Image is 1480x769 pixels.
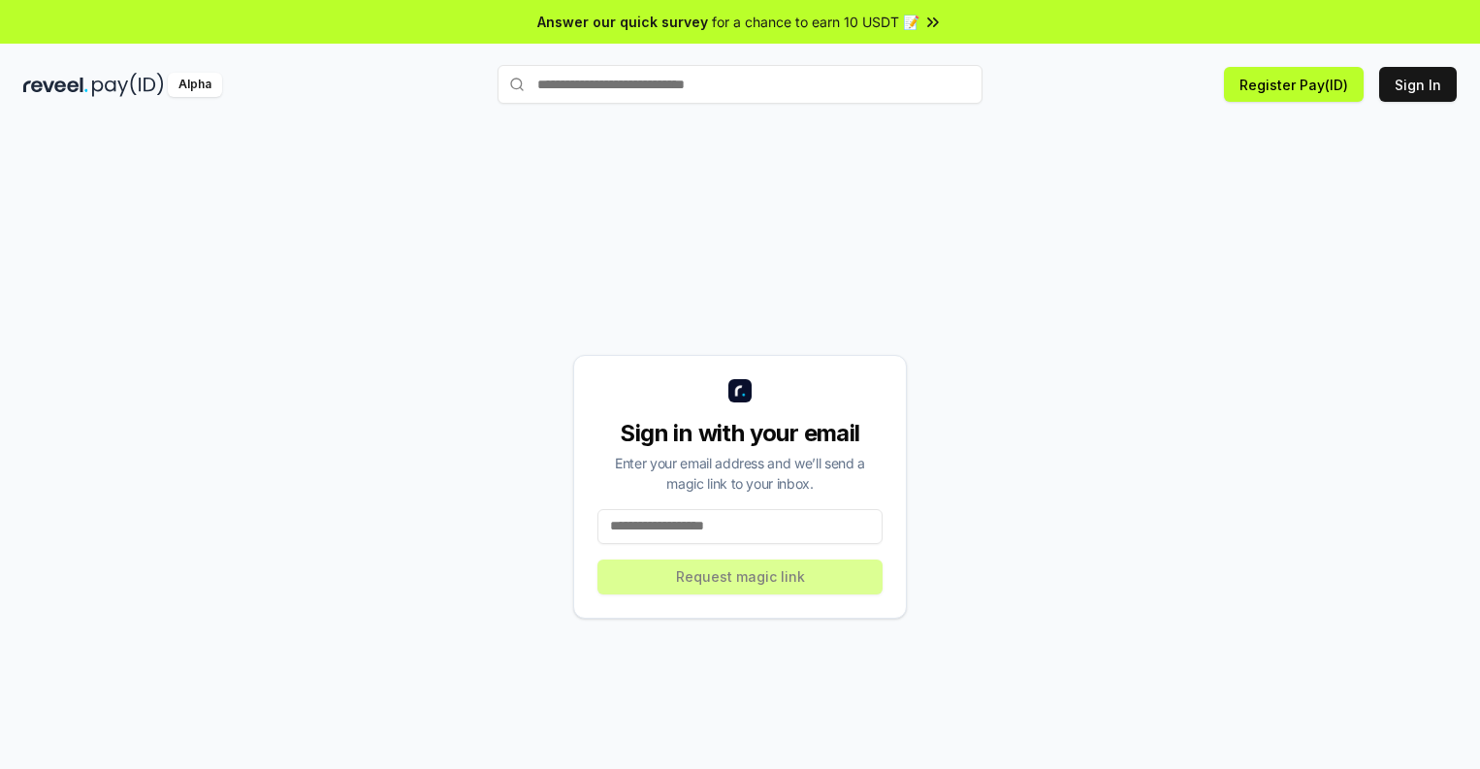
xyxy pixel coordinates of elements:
span: for a chance to earn 10 USDT 📝 [712,12,919,32]
div: Sign in with your email [597,418,883,449]
button: Register Pay(ID) [1224,67,1364,102]
img: pay_id [92,73,164,97]
img: logo_small [728,379,752,402]
button: Sign In [1379,67,1457,102]
span: Answer our quick survey [537,12,708,32]
img: reveel_dark [23,73,88,97]
div: Enter your email address and we’ll send a magic link to your inbox. [597,453,883,494]
div: Alpha [168,73,222,97]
